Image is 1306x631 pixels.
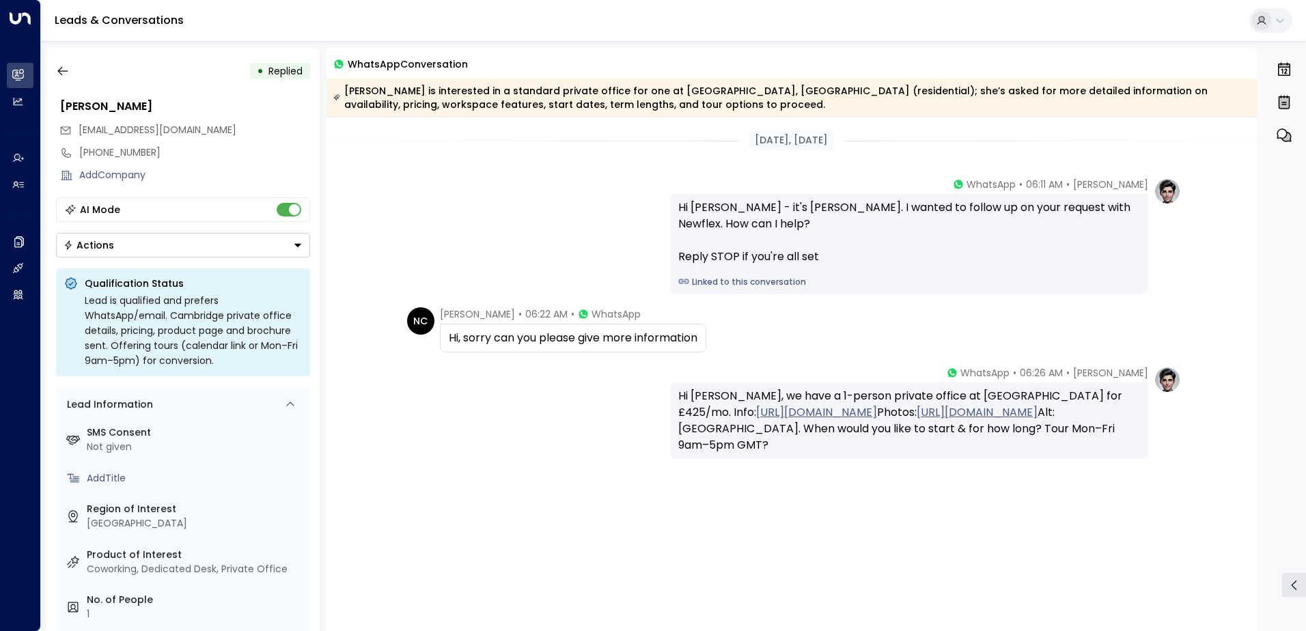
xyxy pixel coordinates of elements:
[257,59,264,83] div: •
[64,239,114,251] div: Actions
[62,397,153,412] div: Lead Information
[80,203,120,216] div: AI Mode
[960,366,1010,380] span: WhatsApp
[87,516,305,531] div: [GEOGRAPHIC_DATA]
[79,168,310,182] div: AddCompany
[85,293,302,368] div: Lead is qualified and prefers WhatsApp/email. Cambridge private office details, pricing, product ...
[87,471,305,486] div: AddTitle
[87,548,305,562] label: Product of Interest
[967,178,1016,191] span: WhatsApp
[678,199,1140,265] div: Hi [PERSON_NAME] - it's [PERSON_NAME]. I wanted to follow up on your request with Newflex. How ca...
[525,307,568,321] span: 06:22 AM
[87,425,305,440] label: SMS Consent
[440,307,515,321] span: [PERSON_NAME]
[571,307,574,321] span: •
[592,307,641,321] span: WhatsApp
[518,307,522,321] span: •
[56,233,310,257] button: Actions
[1013,366,1016,380] span: •
[1073,366,1148,380] span: [PERSON_NAME]
[1073,178,1148,191] span: [PERSON_NAME]
[56,233,310,257] div: Button group with a nested menu
[1066,366,1070,380] span: •
[348,56,468,72] span: WhatsApp Conversation
[87,562,305,576] div: Coworking, Dedicated Desk, Private Office
[1154,178,1181,205] img: profile-logo.png
[756,404,877,421] a: [URL][DOMAIN_NAME]
[1020,366,1063,380] span: 06:26 AM
[678,276,1140,288] a: Linked to this conversation
[678,388,1140,453] div: Hi [PERSON_NAME], we have a 1-person private office at [GEOGRAPHIC_DATA] for £425/mo. Info: Photo...
[333,84,1249,111] div: [PERSON_NAME] is interested in a standard private office for one at [GEOGRAPHIC_DATA], [GEOGRAPHI...
[87,593,305,607] label: No. of People
[1154,366,1181,393] img: profile-logo.png
[1026,178,1063,191] span: 06:11 AM
[55,12,184,28] a: Leads & Conversations
[1019,178,1023,191] span: •
[407,307,434,335] div: NC
[79,145,310,160] div: [PHONE_NUMBER]
[917,404,1038,421] a: [URL][DOMAIN_NAME]
[87,502,305,516] label: Region of Interest
[1066,178,1070,191] span: •
[85,277,302,290] p: Qualification Status
[87,607,305,621] div: 1
[60,98,310,115] div: [PERSON_NAME]
[87,440,305,454] div: Not given
[79,123,236,137] span: nataliecasey001@gmail.com
[749,130,833,150] div: [DATE], [DATE]
[79,123,236,137] span: [EMAIL_ADDRESS][DOMAIN_NAME]
[449,330,697,346] div: Hi, sorry can you please give more information
[268,64,303,78] span: Replied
